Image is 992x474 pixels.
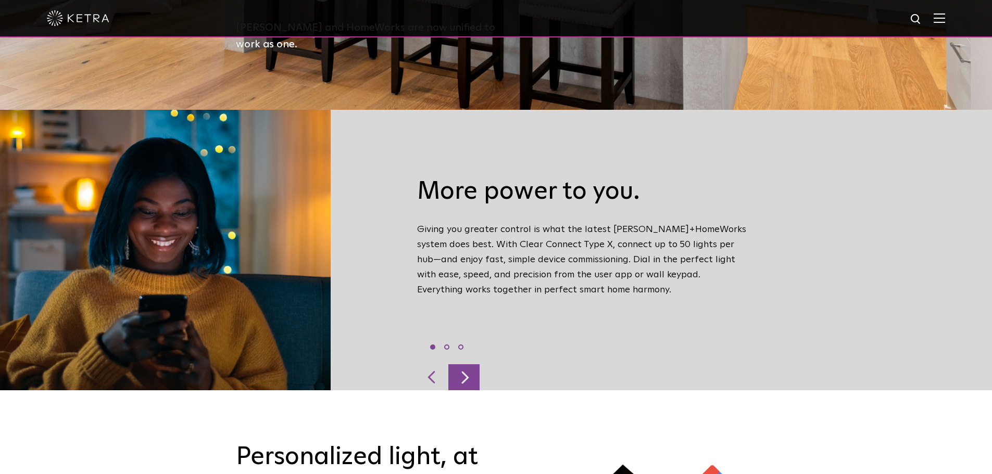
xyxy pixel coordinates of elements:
[409,125,757,376] div: Giving you greater control is what the latest [PERSON_NAME]+HomeWorks system does best. With Clea...
[910,13,923,26] img: search icon
[934,13,945,23] img: Hamburger%20Nav.svg
[47,10,109,26] img: ketra-logo-2019-white
[417,177,749,207] h3: More power to you.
